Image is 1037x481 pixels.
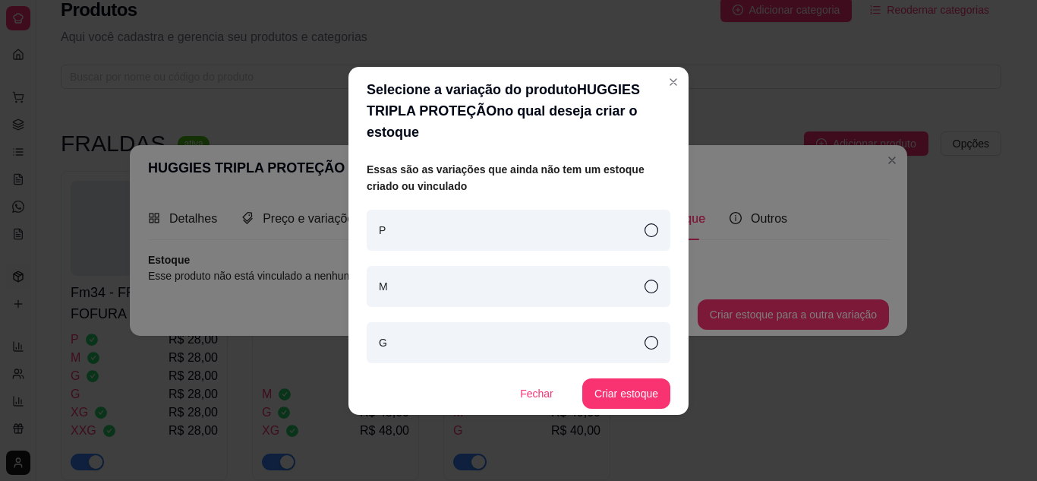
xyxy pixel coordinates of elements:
button: Close [661,70,686,94]
article: G [379,334,387,351]
button: Fechar [506,378,567,409]
article: Essas são as variações que ainda não tem um estoque criado ou vinculado [367,161,670,195]
header: Selecione a variação do produto HUGGIES TRIPLA PROTEÇÃO no qual deseja criar o estoque [348,67,689,155]
article: P [379,222,386,239]
article: M [379,278,388,295]
button: Criar estoque [582,378,670,409]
